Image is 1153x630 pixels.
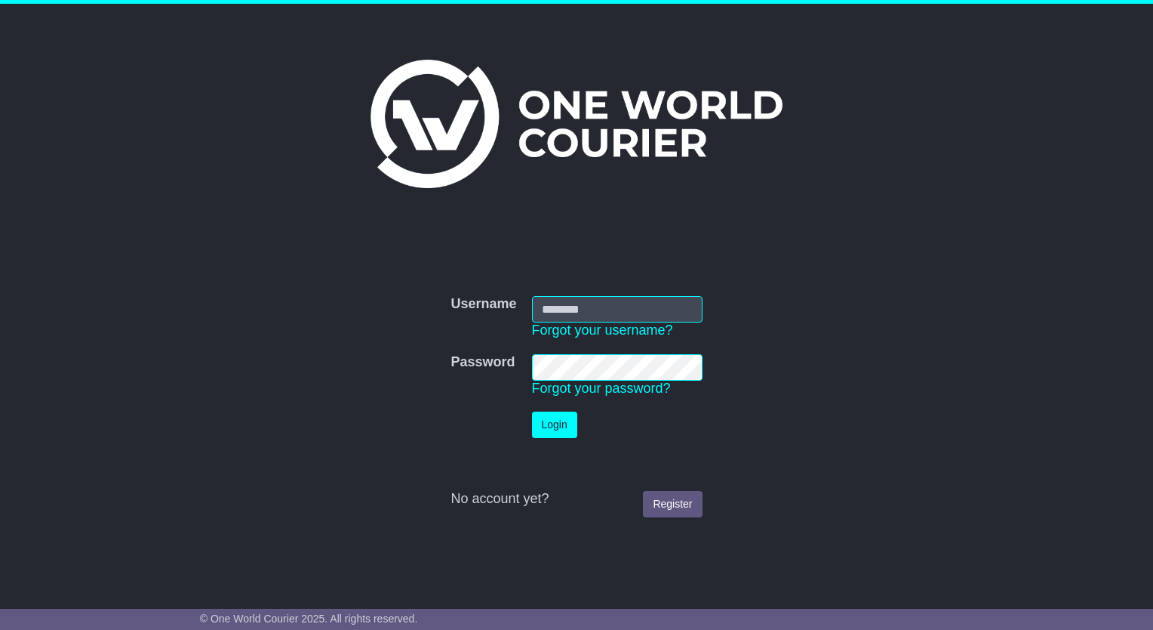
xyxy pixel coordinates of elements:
[370,60,783,188] img: One World
[532,381,671,396] a: Forgot your password?
[450,491,702,508] div: No account yet?
[532,412,577,438] button: Login
[450,354,515,371] label: Password
[643,491,702,517] a: Register
[450,296,516,313] label: Username
[200,613,418,625] span: © One World Courier 2025. All rights reserved.
[532,323,673,338] a: Forgot your username?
